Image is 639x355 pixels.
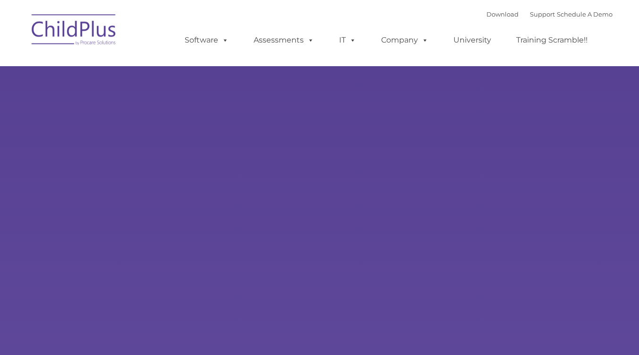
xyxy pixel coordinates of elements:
a: Download [486,10,519,18]
a: University [444,31,501,50]
a: Company [372,31,438,50]
a: Support [530,10,555,18]
a: Assessments [244,31,324,50]
img: ChildPlus by Procare Solutions [27,8,121,55]
font: | [486,10,613,18]
a: Software [175,31,238,50]
a: IT [330,31,366,50]
a: Schedule A Demo [557,10,613,18]
a: Training Scramble!! [507,31,597,50]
